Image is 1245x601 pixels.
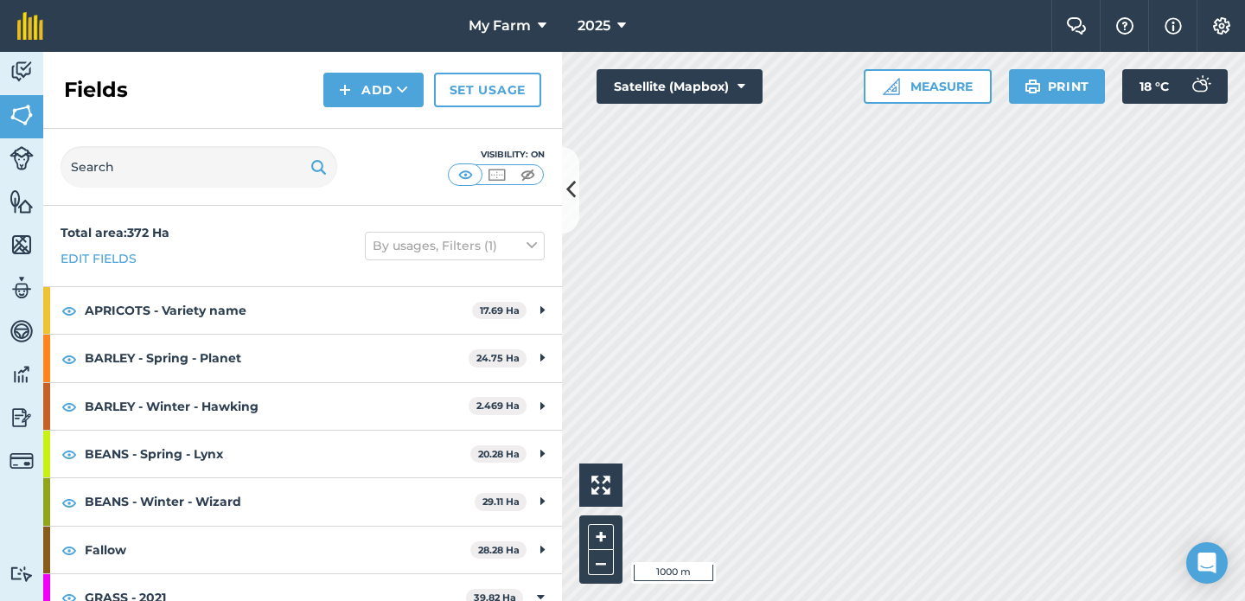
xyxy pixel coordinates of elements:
[588,550,614,575] button: –
[85,383,469,430] strong: BARLEY - Winter - Hawking
[85,287,472,334] strong: APRICOTS - Variety name
[365,232,545,259] button: By usages, Filters (1)
[10,275,34,301] img: svg+xml;base64,PD94bWwgdmVyc2lvbj0iMS4wIiBlbmNvZGluZz0idXRmLTgiPz4KPCEtLSBHZW5lcmF0b3I6IEFkb2JlIE...
[883,78,900,95] img: Ruler icon
[10,189,34,214] img: svg+xml;base64,PHN2ZyB4bWxucz0iaHR0cDovL3d3dy53My5vcmcvMjAwMC9zdmciIHdpZHRoPSI1NiIgaGVpZ2h0PSI2MC...
[1114,17,1135,35] img: A question mark icon
[476,400,520,412] strong: 2.469 Ha
[1211,17,1232,35] img: A cog icon
[578,16,610,36] span: 2025
[10,318,34,344] img: svg+xml;base64,PD94bWwgdmVyc2lvbj0iMS4wIiBlbmNvZGluZz0idXRmLTgiPz4KPCEtLSBHZW5lcmF0b3I6IEFkb2JlIE...
[1066,17,1087,35] img: Two speech bubbles overlapping with the left bubble in the forefront
[323,73,424,107] button: Add
[1183,69,1217,104] img: svg+xml;base64,PD94bWwgdmVyc2lvbj0iMS4wIiBlbmNvZGluZz0idXRmLTgiPz4KPCEtLSBHZW5lcmF0b3I6IEFkb2JlIE...
[85,431,470,477] strong: BEANS - Spring - Lynx
[588,524,614,550] button: +
[10,566,34,582] img: svg+xml;base64,PD94bWwgdmVyc2lvbj0iMS4wIiBlbmNvZGluZz0idXRmLTgiPz4KPCEtLSBHZW5lcmF0b3I6IEFkb2JlIE...
[10,405,34,431] img: svg+xml;base64,PD94bWwgdmVyc2lvbj0iMS4wIiBlbmNvZGluZz0idXRmLTgiPz4KPCEtLSBHZW5lcmF0b3I6IEFkb2JlIE...
[486,166,508,183] img: svg+xml;base64,PHN2ZyB4bWxucz0iaHR0cDovL3d3dy53My5vcmcvMjAwMC9zdmciIHdpZHRoPSI1MCIgaGVpZ2h0PSI0MC...
[1140,69,1169,104] span: 18 ° C
[1186,542,1228,584] div: Open Intercom Messenger
[61,540,77,560] img: svg+xml;base64,PHN2ZyB4bWxucz0iaHR0cDovL3d3dy53My5vcmcvMjAwMC9zdmciIHdpZHRoPSIxOCIgaGVpZ2h0PSIyNC...
[61,444,77,464] img: svg+xml;base64,PHN2ZyB4bWxucz0iaHR0cDovL3d3dy53My5vcmcvMjAwMC9zdmciIHdpZHRoPSIxOCIgaGVpZ2h0PSIyNC...
[61,146,337,188] input: Search
[64,76,128,104] h2: Fields
[434,73,541,107] a: Set usage
[61,300,77,321] img: svg+xml;base64,PHN2ZyB4bWxucz0iaHR0cDovL3d3dy53My5vcmcvMjAwMC9zdmciIHdpZHRoPSIxOCIgaGVpZ2h0PSIyNC...
[61,396,77,417] img: svg+xml;base64,PHN2ZyB4bWxucz0iaHR0cDovL3d3dy53My5vcmcvMjAwMC9zdmciIHdpZHRoPSIxOCIgaGVpZ2h0PSIyNC...
[864,69,992,104] button: Measure
[1025,76,1041,97] img: svg+xml;base64,PHN2ZyB4bWxucz0iaHR0cDovL3d3dy53My5vcmcvMjAwMC9zdmciIHdpZHRoPSIxOSIgaGVpZ2h0PSIyNC...
[482,496,520,508] strong: 29.11 Ha
[10,361,34,387] img: svg+xml;base64,PD94bWwgdmVyc2lvbj0iMS4wIiBlbmNvZGluZz0idXRmLTgiPz4KPCEtLSBHZW5lcmF0b3I6IEFkb2JlIE...
[478,544,520,556] strong: 28.28 Ha
[43,383,562,430] div: BARLEY - Winter - Hawking2.469 Ha
[61,249,137,268] a: Edit fields
[85,478,475,525] strong: BEANS - Winter - Wizard
[1122,69,1228,104] button: 18 °C
[597,69,763,104] button: Satellite (Mapbox)
[61,492,77,513] img: svg+xml;base64,PHN2ZyB4bWxucz0iaHR0cDovL3d3dy53My5vcmcvMjAwMC9zdmciIHdpZHRoPSIxOCIgaGVpZ2h0PSIyNC...
[10,59,34,85] img: svg+xml;base64,PD94bWwgdmVyc2lvbj0iMS4wIiBlbmNvZGluZz0idXRmLTgiPz4KPCEtLSBHZW5lcmF0b3I6IEFkb2JlIE...
[17,12,43,40] img: fieldmargin Logo
[469,16,531,36] span: My Farm
[10,449,34,473] img: svg+xml;base64,PD94bWwgdmVyc2lvbj0iMS4wIiBlbmNvZGluZz0idXRmLTgiPz4KPCEtLSBHZW5lcmF0b3I6IEFkb2JlIE...
[310,157,327,177] img: svg+xml;base64,PHN2ZyB4bWxucz0iaHR0cDovL3d3dy53My5vcmcvMjAwMC9zdmciIHdpZHRoPSIxOSIgaGVpZ2h0PSIyNC...
[85,335,469,381] strong: BARLEY - Spring - Planet
[480,304,520,316] strong: 17.69 Ha
[476,352,520,364] strong: 24.75 Ha
[61,348,77,369] img: svg+xml;base64,PHN2ZyB4bWxucz0iaHR0cDovL3d3dy53My5vcmcvMjAwMC9zdmciIHdpZHRoPSIxOCIgaGVpZ2h0PSIyNC...
[43,478,562,525] div: BEANS - Winter - Wizard29.11 Ha
[448,148,545,162] div: Visibility: On
[1009,69,1106,104] button: Print
[10,146,34,170] img: svg+xml;base64,PD94bWwgdmVyc2lvbj0iMS4wIiBlbmNvZGluZz0idXRmLTgiPz4KPCEtLSBHZW5lcmF0b3I6IEFkb2JlIE...
[517,166,539,183] img: svg+xml;base64,PHN2ZyB4bWxucz0iaHR0cDovL3d3dy53My5vcmcvMjAwMC9zdmciIHdpZHRoPSI1MCIgaGVpZ2h0PSI0MC...
[339,80,351,100] img: svg+xml;base64,PHN2ZyB4bWxucz0iaHR0cDovL3d3dy53My5vcmcvMjAwMC9zdmciIHdpZHRoPSIxNCIgaGVpZ2h0PSIyNC...
[43,287,562,334] div: APRICOTS - Variety name17.69 Ha
[591,476,610,495] img: Four arrows, one pointing top left, one top right, one bottom right and the last bottom left
[10,102,34,128] img: svg+xml;base64,PHN2ZyB4bWxucz0iaHR0cDovL3d3dy53My5vcmcvMjAwMC9zdmciIHdpZHRoPSI1NiIgaGVpZ2h0PSI2MC...
[43,431,562,477] div: BEANS - Spring - Lynx20.28 Ha
[1165,16,1182,36] img: svg+xml;base64,PHN2ZyB4bWxucz0iaHR0cDovL3d3dy53My5vcmcvMjAwMC9zdmciIHdpZHRoPSIxNyIgaGVpZ2h0PSIxNy...
[455,166,476,183] img: svg+xml;base64,PHN2ZyB4bWxucz0iaHR0cDovL3d3dy53My5vcmcvMjAwMC9zdmciIHdpZHRoPSI1MCIgaGVpZ2h0PSI0MC...
[478,448,520,460] strong: 20.28 Ha
[43,527,562,573] div: Fallow28.28 Ha
[61,225,169,240] strong: Total area : 372 Ha
[43,335,562,381] div: BARLEY - Spring - Planet24.75 Ha
[85,527,470,573] strong: Fallow
[10,232,34,258] img: svg+xml;base64,PHN2ZyB4bWxucz0iaHR0cDovL3d3dy53My5vcmcvMjAwMC9zdmciIHdpZHRoPSI1NiIgaGVpZ2h0PSI2MC...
